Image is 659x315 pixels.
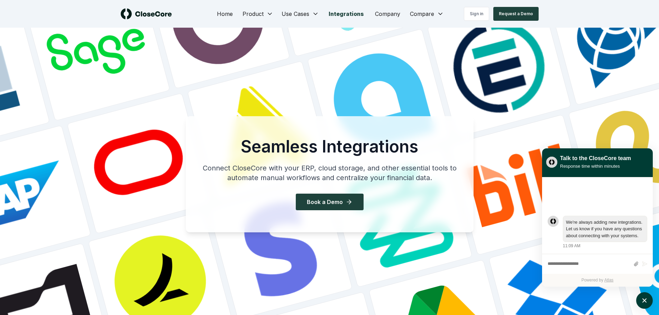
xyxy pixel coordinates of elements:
[406,7,448,21] button: Compare
[464,7,489,21] a: Sign in
[121,8,172,19] img: logo
[560,163,631,170] div: Response time within minutes
[566,219,644,239] div: atlas-message-text
[369,7,406,21] a: Company
[296,194,364,210] button: Book a Demo
[197,163,463,183] p: Connect CloseCore with your ERP, cloud storage, and other essential tools to automate manual work...
[323,7,369,21] a: Integrations
[242,10,264,18] span: Product
[542,148,653,287] div: atlas-window
[410,10,434,18] span: Compare
[282,10,309,18] span: Use Cases
[636,292,653,309] button: atlas-launcher
[197,138,463,155] h1: Seamless Integrations
[633,261,639,267] button: Attach files by clicking or dropping files here
[548,216,559,227] div: atlas-message-author-avatar
[542,274,653,287] div: Powered by
[563,216,647,249] div: Tuesday, September 2, 11:09 AM
[604,278,614,282] a: Atlas
[211,7,238,21] a: Home
[546,157,557,168] img: yblje5SQxOoZuw2TcITt_icon.png
[548,258,647,270] div: atlas-composer
[493,7,539,21] button: Request a Demo
[238,7,277,21] button: Product
[542,177,653,287] div: atlas-ticket
[560,154,631,163] div: Talk to the CloseCore team
[563,216,647,242] div: atlas-message-bubble
[563,243,580,249] div: 11:09 AM
[548,216,647,249] div: atlas-message
[277,7,323,21] button: Use Cases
